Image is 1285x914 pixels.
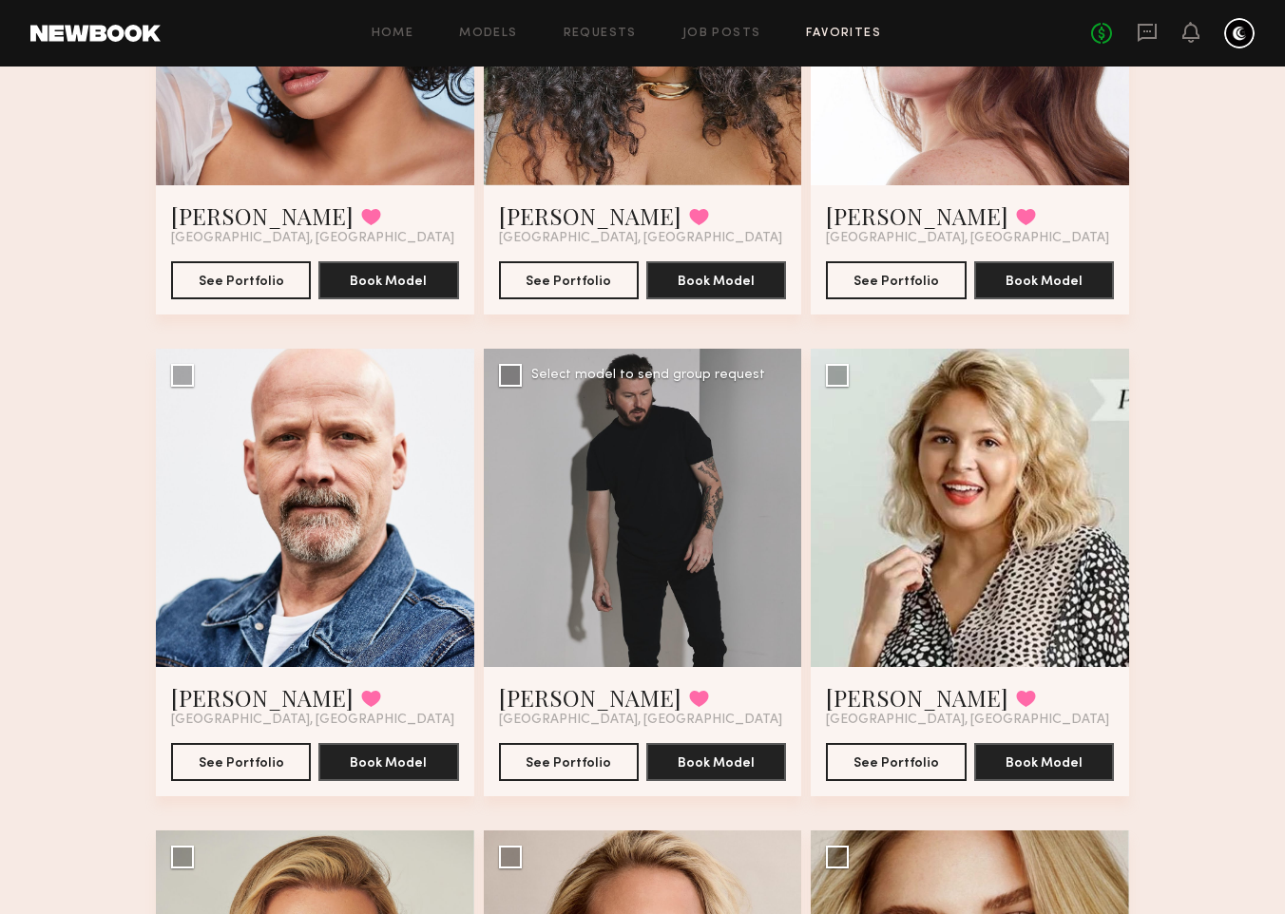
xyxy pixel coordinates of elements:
button: Book Model [318,261,458,299]
a: [PERSON_NAME] [171,682,354,713]
span: [GEOGRAPHIC_DATA], [GEOGRAPHIC_DATA] [171,713,454,728]
a: Book Model [318,753,458,770]
a: Requests [564,28,637,40]
a: Book Model [318,272,458,288]
button: See Portfolio [171,261,311,299]
a: Job Posts [682,28,761,40]
a: [PERSON_NAME] [499,682,681,713]
a: [PERSON_NAME] [499,200,681,231]
a: [PERSON_NAME] [826,200,1008,231]
a: Models [459,28,517,40]
a: Home [372,28,414,40]
button: Book Model [646,261,786,299]
button: Book Model [974,261,1114,299]
span: [GEOGRAPHIC_DATA], [GEOGRAPHIC_DATA] [499,231,782,246]
a: [PERSON_NAME] [171,200,354,231]
button: See Portfolio [826,261,966,299]
button: See Portfolio [826,743,966,781]
button: See Portfolio [171,743,311,781]
a: Book Model [646,272,786,288]
span: [GEOGRAPHIC_DATA], [GEOGRAPHIC_DATA] [171,231,454,246]
a: Book Model [646,753,786,770]
span: [GEOGRAPHIC_DATA], [GEOGRAPHIC_DATA] [826,231,1109,246]
span: [GEOGRAPHIC_DATA], [GEOGRAPHIC_DATA] [499,713,782,728]
button: Book Model [318,743,458,781]
button: See Portfolio [499,261,639,299]
button: Book Model [974,743,1114,781]
a: Book Model [974,753,1114,770]
a: Favorites [806,28,881,40]
button: Book Model [646,743,786,781]
button: See Portfolio [499,743,639,781]
span: [GEOGRAPHIC_DATA], [GEOGRAPHIC_DATA] [826,713,1109,728]
a: Book Model [974,272,1114,288]
div: Select model to send group request [531,369,765,382]
a: [PERSON_NAME] [826,682,1008,713]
